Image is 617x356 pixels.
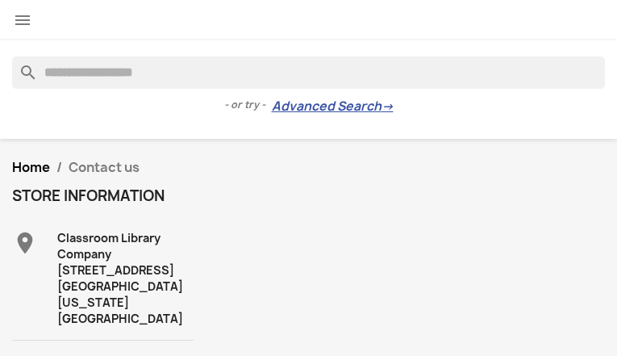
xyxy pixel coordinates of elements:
a: Home [12,158,50,176]
span: → [381,98,394,115]
i:  [12,230,38,256]
span: - or try - [224,97,272,113]
h4: Store information [12,188,194,204]
i:  [13,10,32,30]
a: Advanced Search→ [272,98,394,115]
input: Search [12,57,605,89]
div: Classroom Library Company [STREET_ADDRESS] [GEOGRAPHIC_DATA][US_STATE] [GEOGRAPHIC_DATA] [57,230,194,327]
span: Contact us [69,158,140,176]
i: search [12,57,31,76]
